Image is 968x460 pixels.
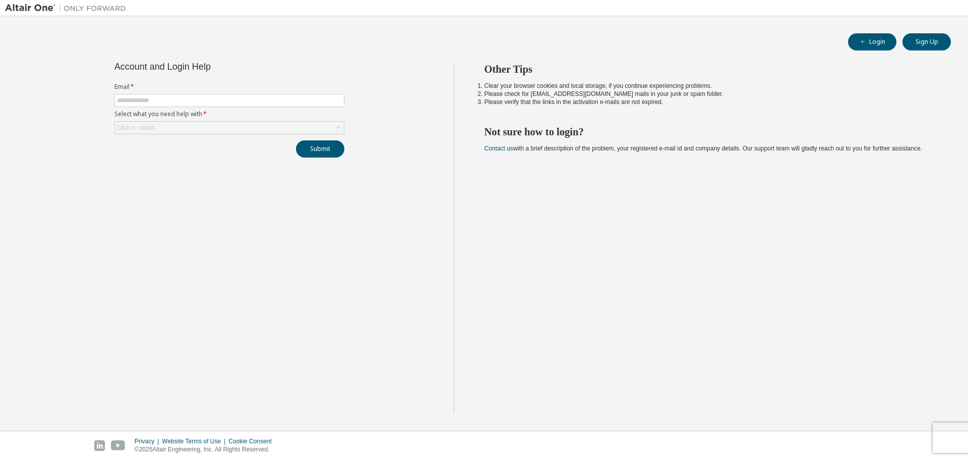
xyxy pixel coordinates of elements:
p: © 2025 Altair Engineering, Inc. All Rights Reserved. [135,445,278,454]
li: Clear your browser cookies and local storage, if you continue experiencing problems. [485,82,933,90]
a: Contact us [485,145,513,152]
label: Select what you need help with [114,110,344,118]
img: youtube.svg [111,440,126,451]
label: Email [114,83,344,91]
h2: Not sure how to login? [485,125,933,138]
div: Click to select [115,122,344,134]
div: Privacy [135,437,162,445]
li: Please check for [EMAIL_ADDRESS][DOMAIN_NAME] mails in your junk or spam folder. [485,90,933,98]
button: Submit [296,140,344,158]
h2: Other Tips [485,63,933,76]
div: Cookie Consent [228,437,277,445]
div: Click to select [117,124,154,132]
button: Login [848,33,896,50]
li: Please verify that the links in the activation e-mails are not expired. [485,98,933,106]
span: with a brief description of the problem, your registered e-mail id and company details. Our suppo... [485,145,922,152]
img: Altair One [5,3,131,13]
button: Sign Up [902,33,951,50]
div: Account and Login Help [114,63,298,71]
div: Website Terms of Use [162,437,228,445]
img: linkedin.svg [94,440,105,451]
